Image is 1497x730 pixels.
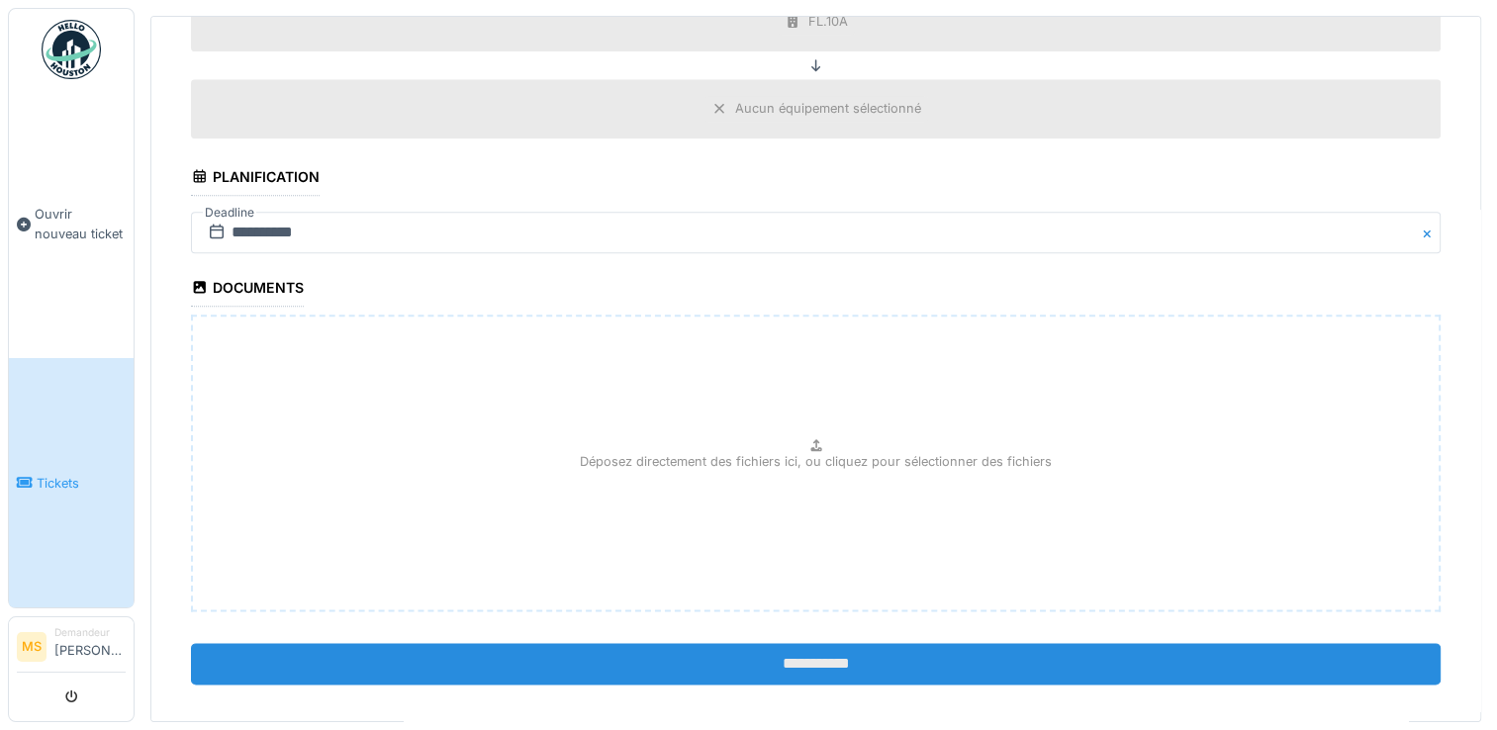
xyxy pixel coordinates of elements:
[9,90,134,358] a: Ouvrir nouveau ticket
[54,625,126,668] li: [PERSON_NAME]
[191,273,304,307] div: Documents
[17,625,126,673] a: MS Demandeur[PERSON_NAME]
[17,632,47,662] li: MS
[42,20,101,79] img: Badge_color-CXgf-gQk.svg
[580,452,1052,471] p: Déposez directement des fichiers ici, ou cliquez pour sélectionner des fichiers
[54,625,126,640] div: Demandeur
[191,162,320,196] div: Planification
[37,474,126,493] span: Tickets
[203,202,256,224] label: Deadline
[735,99,921,118] div: Aucun équipement sélectionné
[808,12,848,31] div: FL.10A
[9,358,134,607] a: Tickets
[35,205,126,242] span: Ouvrir nouveau ticket
[1419,212,1441,253] button: Close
